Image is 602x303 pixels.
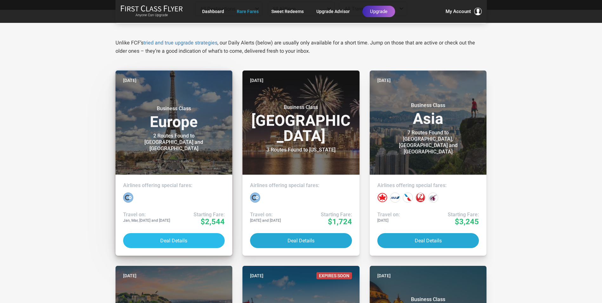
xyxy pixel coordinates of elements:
[377,182,479,189] h4: Airlines offering special fares:
[116,39,487,55] p: Unlike FCF’s , our Daily Alerts (below) are usually only available for a short time. Jump on thos...
[415,192,426,203] div: Japan Airlines
[123,105,225,130] h3: Europe
[388,296,468,303] small: Business Class
[116,71,233,256] a: [DATE]Business ClassEurope2 Routes Found to [GEOGRAPHIC_DATA] and [GEOGRAPHIC_DATA]Airlines offer...
[271,6,304,17] a: Sweet Redeems
[388,130,468,155] div: 7 Routes Found to [GEOGRAPHIC_DATA], [GEOGRAPHIC_DATA] and [GEOGRAPHIC_DATA]
[250,182,352,189] h4: Airlines offering special fares:
[123,77,136,84] time: [DATE]
[428,192,438,203] div: Qatar
[446,8,471,15] span: My Account
[377,102,479,126] h3: Asia
[446,8,482,15] button: My Account
[261,147,341,153] div: 3 Routes Found to [US_STATE]
[123,272,136,279] time: [DATE]
[250,233,352,248] button: Deal Details
[121,5,183,12] img: First Class Flyer
[121,5,183,18] a: First Class FlyerAnyone Can Upgrade
[202,6,224,17] a: Dashboard
[377,272,391,279] time: [DATE]
[250,104,352,144] h3: [GEOGRAPHIC_DATA]
[377,192,387,203] div: Air Canada
[242,71,360,256] a: [DATE]Business Class[GEOGRAPHIC_DATA]3 Routes Found to [US_STATE]Airlines offering special fares:...
[316,6,350,17] a: Upgrade Advisor
[250,272,263,279] time: [DATE]
[123,192,133,203] div: La Compagnie
[390,192,400,203] div: All Nippon Airways
[134,105,214,112] small: Business Class
[388,102,468,109] small: Business Class
[403,192,413,203] div: American Airlines
[134,133,214,152] div: 2 Routes Found to [GEOGRAPHIC_DATA] and [GEOGRAPHIC_DATA]
[370,71,487,256] a: [DATE]Business ClassAsia7 Routes Found to [GEOGRAPHIC_DATA], [GEOGRAPHIC_DATA] and [GEOGRAPHIC_DA...
[123,233,225,248] button: Deal Details
[377,77,391,84] time: [DATE]
[143,40,217,46] a: tried and true upgrade strategies
[121,13,183,17] small: Anyone Can Upgrade
[237,6,259,17] a: Rare Fares
[250,192,260,203] div: La Compagnie
[123,182,225,189] h4: Airlines offering special fares:
[261,104,341,111] small: Business Class
[362,6,395,17] a: Upgrade
[316,272,352,279] span: Expires Soon
[377,233,479,248] button: Deal Details
[250,77,263,84] time: [DATE]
